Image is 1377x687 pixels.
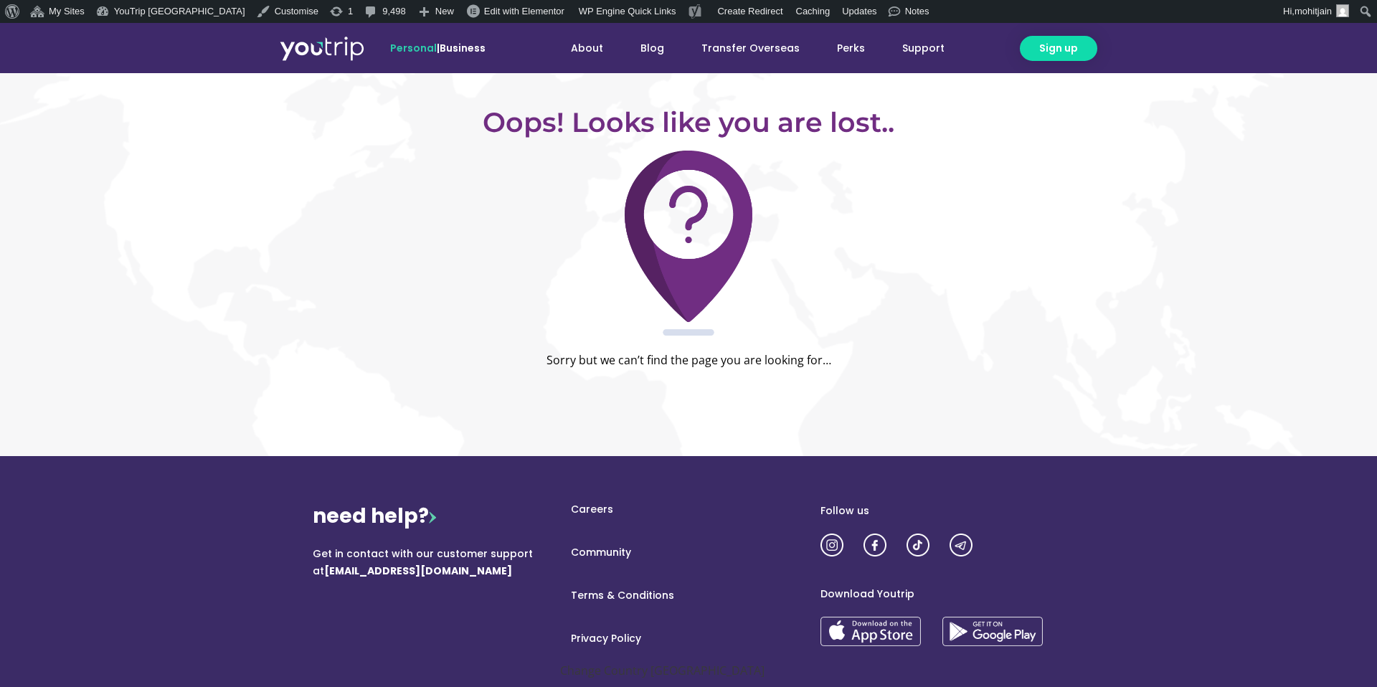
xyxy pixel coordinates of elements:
a: Sign up [1020,36,1097,61]
span: Edit with Elementor [484,6,564,16]
nav: Menu [524,35,963,62]
div: Download Youtrip [820,585,1064,602]
span: Get in contact with our customer support at [313,546,533,578]
a: Business [440,41,486,55]
a: Community [557,545,820,560]
a: About [552,35,622,62]
nav: Menu [557,502,820,646]
h2: Oops! Looks like you are lost.. [287,109,1090,136]
img: utrip-tg-3x.png [950,534,973,556]
a: Terms & Conditions [557,588,820,603]
p: Sorry but we can’t find the page you are looking for… [287,350,1090,371]
span: Personal [390,41,437,55]
a: Perks [818,35,884,62]
a: Support [884,35,963,62]
a: Transfer Overseas [683,35,818,62]
span: | [390,41,486,55]
img: utrip-tiktok-3x.png [907,534,929,556]
a: Privacy Policy [557,631,820,646]
span: Sign up [1039,41,1078,56]
span: mohitjain [1295,6,1332,16]
img: utrip-fb-3x.png [863,534,886,556]
a: Careers [557,502,820,517]
div: Change Country [GEOGRAPHIC_DATA] [560,660,817,682]
a: Blog [622,35,683,62]
b: [EMAIL_ADDRESS][DOMAIN_NAME] [324,564,512,578]
img: utrip-ig-3x.png [820,534,843,556]
div: need help? [313,502,557,531]
div: Follow us [820,502,1064,519]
